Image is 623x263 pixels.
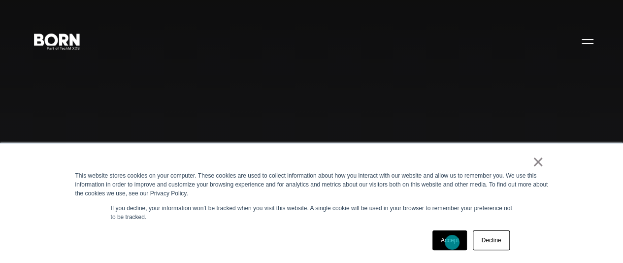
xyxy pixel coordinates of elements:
[576,31,599,51] button: Open
[532,157,544,166] a: ×
[432,230,467,250] a: Accept
[111,204,513,222] p: If you decline, your information won’t be tracked when you visit this website. A single cookie wi...
[473,230,509,250] a: Decline
[75,171,548,198] div: This website stores cookies on your computer. These cookies are used to collect information about...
